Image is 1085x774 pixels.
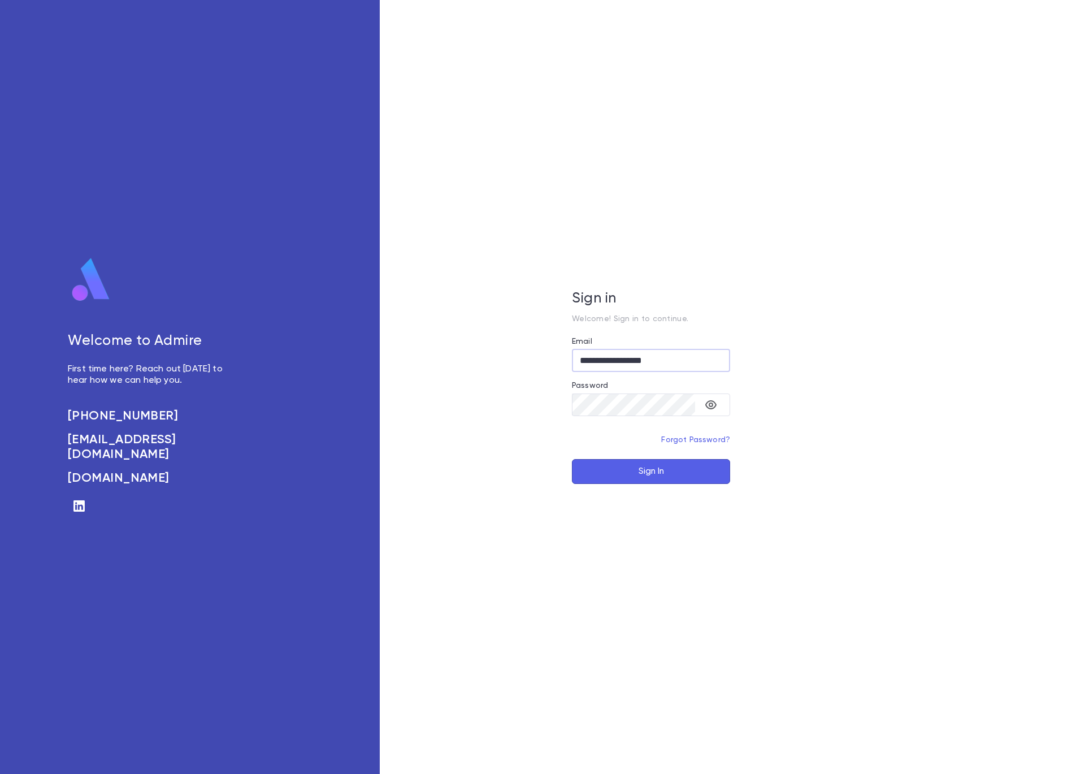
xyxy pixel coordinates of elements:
p: Welcome! Sign in to continue. [572,314,730,323]
label: Email [572,337,592,346]
a: [EMAIL_ADDRESS][DOMAIN_NAME] [68,433,235,462]
label: Password [572,381,608,390]
button: toggle password visibility [700,394,722,416]
h5: Welcome to Admire [68,333,235,350]
p: First time here? Reach out [DATE] to hear how we can help you. [68,364,235,386]
a: Forgot Password? [661,436,730,444]
a: [DOMAIN_NAME] [68,471,235,486]
button: Sign In [572,459,730,484]
a: [PHONE_NUMBER] [68,409,235,423]
h5: Sign in [572,291,730,308]
img: logo [68,257,114,302]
